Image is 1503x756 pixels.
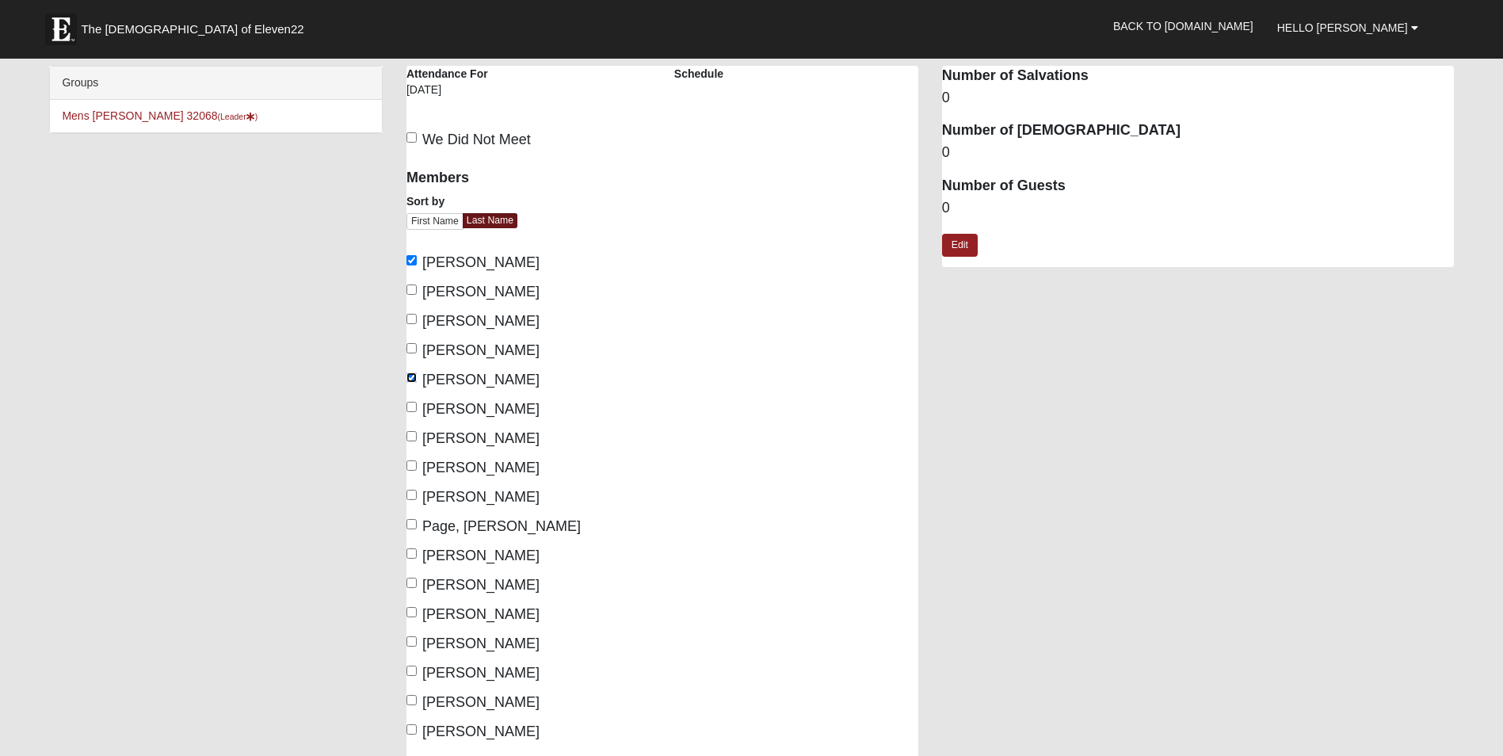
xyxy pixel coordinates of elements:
[422,401,540,417] span: [PERSON_NAME]
[1277,21,1408,34] span: Hello [PERSON_NAME]
[406,213,463,230] a: First Name
[422,518,581,534] span: Page, [PERSON_NAME]
[1265,8,1430,48] a: Hello [PERSON_NAME]
[406,578,417,588] input: [PERSON_NAME]
[81,21,303,37] span: The [DEMOGRAPHIC_DATA] of Eleven22
[406,343,417,353] input: [PERSON_NAME]
[422,372,540,388] span: [PERSON_NAME]
[1101,6,1265,46] a: Back to [DOMAIN_NAME]
[422,665,540,681] span: [PERSON_NAME]
[463,213,517,228] a: Last Name
[942,234,978,257] a: Edit
[406,170,650,187] h4: Members
[942,88,1454,109] dd: 0
[942,198,1454,219] dd: 0
[422,606,540,622] span: [PERSON_NAME]
[422,636,540,651] span: [PERSON_NAME]
[674,66,723,82] label: Schedule
[422,489,540,505] span: [PERSON_NAME]
[942,143,1454,163] dd: 0
[942,66,1454,86] dt: Number of Salvations
[406,402,417,412] input: [PERSON_NAME]
[218,112,258,121] small: (Leader )
[406,490,417,500] input: [PERSON_NAME]
[406,636,417,647] input: [PERSON_NAME]
[406,255,417,265] input: [PERSON_NAME]
[422,577,540,593] span: [PERSON_NAME]
[422,132,531,147] span: We Did Not Meet
[406,607,417,617] input: [PERSON_NAME]
[50,67,382,100] div: Groups
[406,284,417,295] input: [PERSON_NAME]
[422,430,540,446] span: [PERSON_NAME]
[406,460,417,471] input: [PERSON_NAME]
[942,120,1454,141] dt: Number of [DEMOGRAPHIC_DATA]
[45,13,77,45] img: Eleven22 logo
[422,548,540,563] span: [PERSON_NAME]
[422,460,540,475] span: [PERSON_NAME]
[406,372,417,383] input: [PERSON_NAME]
[62,109,257,122] a: Mens [PERSON_NAME] 32068(Leader)
[406,193,444,209] label: Sort by
[422,694,540,710] span: [PERSON_NAME]
[406,666,417,676] input: [PERSON_NAME]
[942,176,1454,197] dt: Number of Guests
[406,132,417,143] input: We Did Not Meet
[406,66,488,82] label: Attendance For
[422,254,540,270] span: [PERSON_NAME]
[406,695,417,705] input: [PERSON_NAME]
[422,313,540,329] span: [PERSON_NAME]
[406,431,417,441] input: [PERSON_NAME]
[406,82,517,109] div: [DATE]
[406,314,417,324] input: [PERSON_NAME]
[422,724,540,739] span: [PERSON_NAME]
[422,342,540,358] span: [PERSON_NAME]
[422,284,540,300] span: [PERSON_NAME]
[406,724,417,735] input: [PERSON_NAME]
[406,519,417,529] input: Page, [PERSON_NAME]
[37,6,354,45] a: The [DEMOGRAPHIC_DATA] of Eleven22
[406,548,417,559] input: [PERSON_NAME]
